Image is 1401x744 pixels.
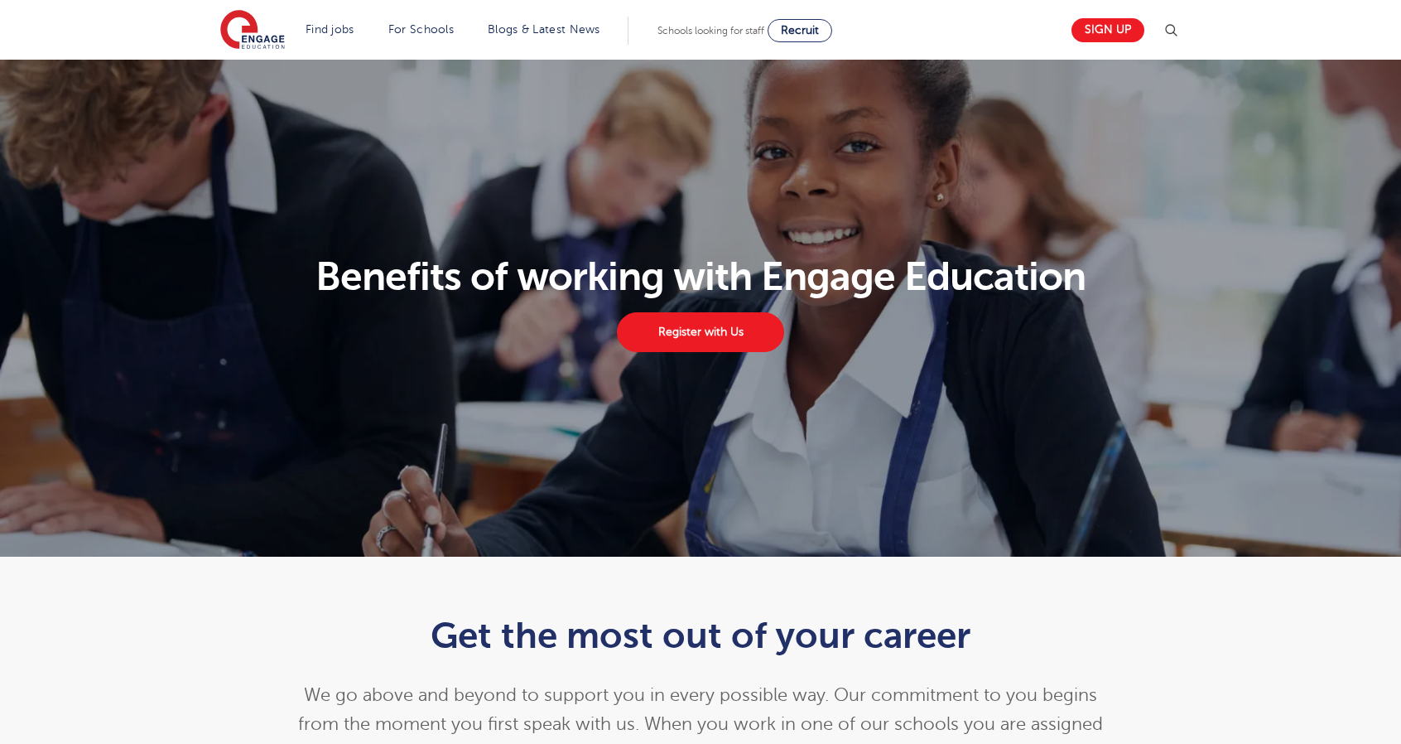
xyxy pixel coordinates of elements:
img: Engage Education [220,10,285,51]
span: Recruit [781,24,819,36]
a: Register with Us [617,312,784,352]
a: Blogs & Latest News [488,23,600,36]
h1: Benefits of working with Engage Education [211,257,1191,297]
a: Recruit [768,19,832,42]
span: Schools looking for staff [657,25,764,36]
h1: Get the most out of your career [295,615,1107,656]
a: Find jobs [306,23,354,36]
a: Sign up [1071,18,1144,42]
a: For Schools [388,23,454,36]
